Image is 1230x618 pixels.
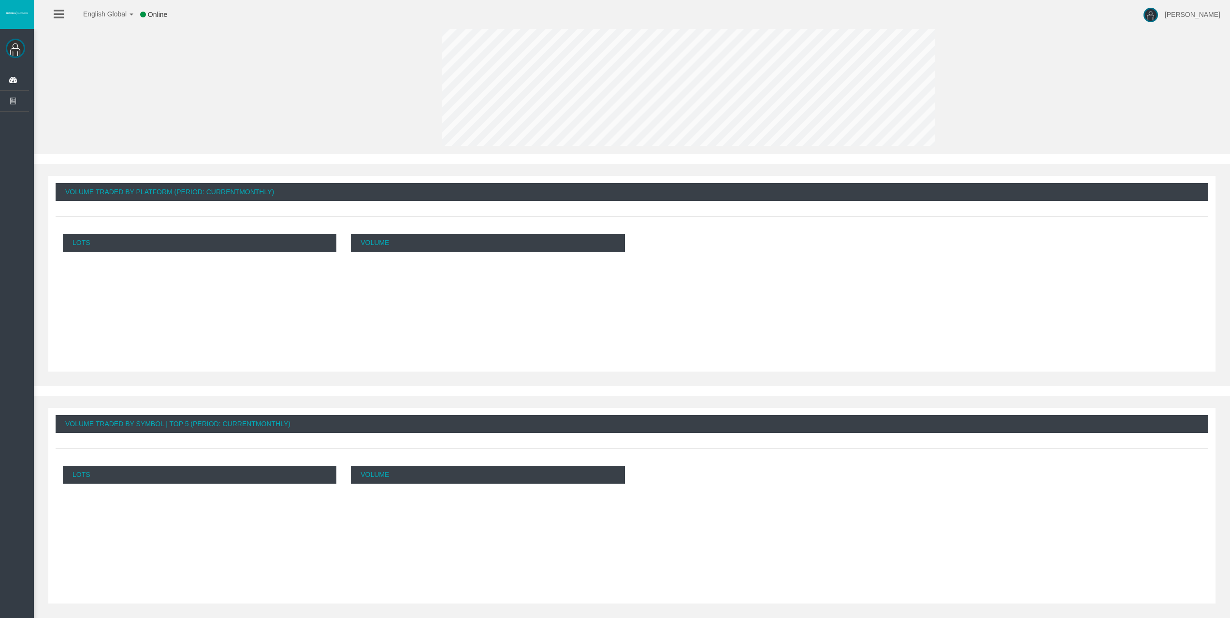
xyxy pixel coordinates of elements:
div: Volume Traded By Platform (Period: CurrentMonthly) [56,183,1208,201]
span: English Global [71,10,127,18]
p: Lots [63,234,336,252]
div: Volume Traded By Symbol | Top 5 (Period: CurrentMonthly) [56,415,1208,433]
img: user-image [1143,8,1158,22]
p: Volume [351,234,624,252]
p: Volume [351,466,624,484]
img: logo.svg [5,11,29,15]
span: Online [148,11,167,18]
p: Lots [63,466,336,484]
span: [PERSON_NAME] [1165,11,1220,18]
